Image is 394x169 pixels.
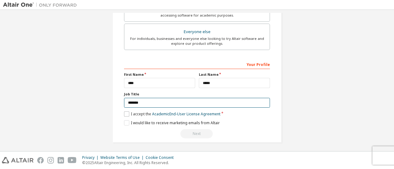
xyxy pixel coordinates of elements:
div: Website Terms of Use [100,155,146,160]
img: facebook.svg [37,157,44,163]
p: © 2025 Altair Engineering, Inc. All Rights Reserved. [82,160,177,165]
label: Last Name [199,72,270,77]
div: For faculty & administrators of academic institutions administering students and accessing softwa... [128,8,266,18]
a: Academic End-User License Agreement [152,111,220,117]
img: instagram.svg [47,157,54,163]
div: Read and acccept EULA to continue [124,129,270,138]
img: altair_logo.svg [2,157,34,163]
label: Job Title [124,92,270,97]
img: Altair One [3,2,80,8]
img: youtube.svg [68,157,77,163]
div: Cookie Consent [146,155,177,160]
img: linkedin.svg [58,157,64,163]
label: First Name [124,72,195,77]
label: I accept the [124,111,220,117]
div: Privacy [82,155,100,160]
div: Everyone else [128,28,266,36]
label: I would like to receive marketing emails from Altair [124,120,220,125]
div: For individuals, businesses and everyone else looking to try Altair software and explore our prod... [128,36,266,46]
div: Your Profile [124,59,270,69]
